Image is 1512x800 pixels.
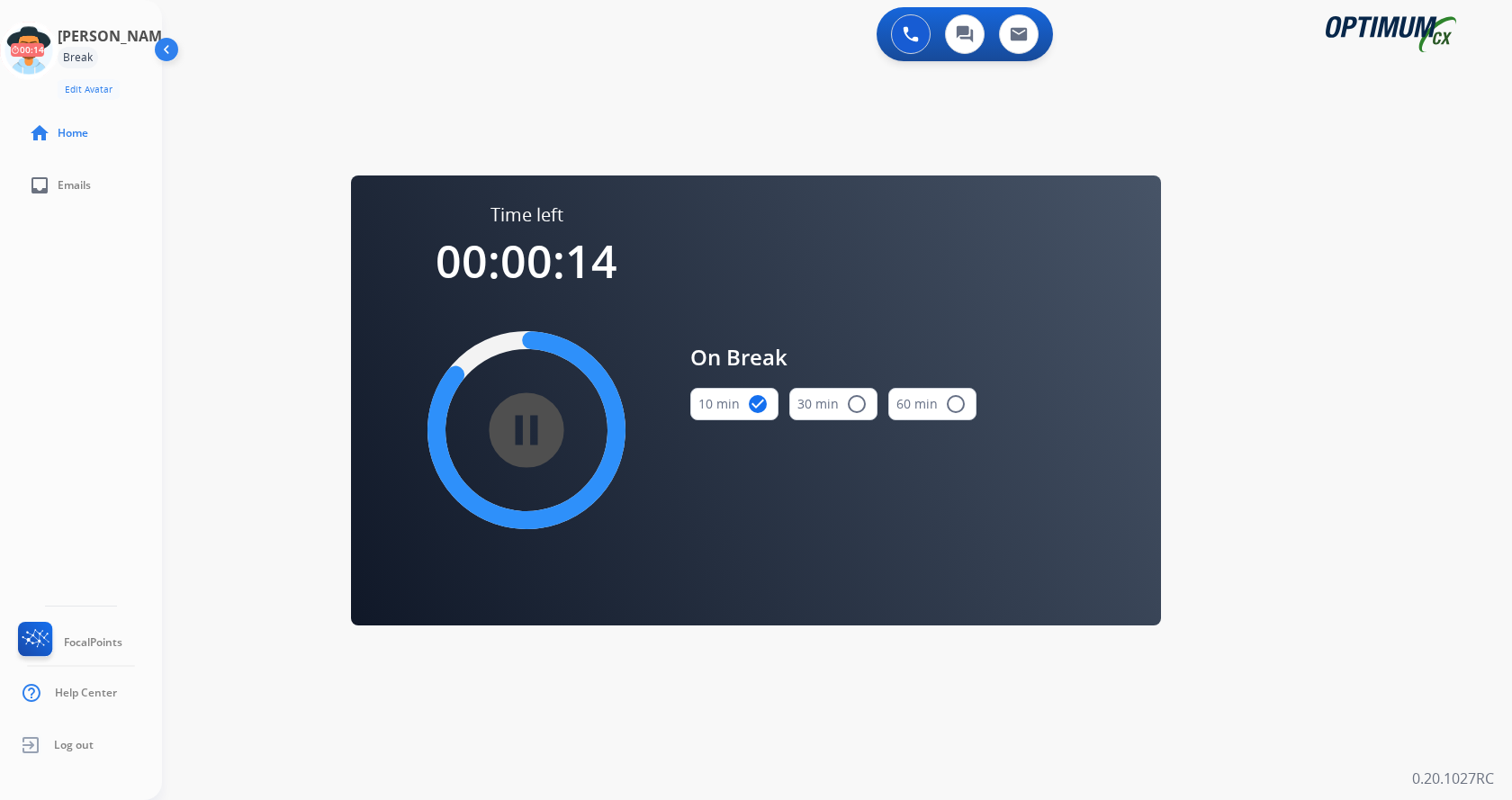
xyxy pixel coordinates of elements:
mat-icon: radio_button_unchecked [945,393,967,415]
span: Log out [54,738,94,752]
span: Time left [490,202,563,228]
mat-icon: home [29,122,50,144]
mat-icon: check_circle [747,393,769,415]
h3: [PERSON_NAME] [58,25,175,47]
span: FocalPoints [64,635,122,650]
span: On Break [690,341,976,373]
button: 60 min [888,388,976,420]
button: Edit Avatar [58,79,120,100]
p: 0.20.1027RC [1412,768,1494,789]
span: 00:00:14 [436,230,617,292]
a: FocalPoints [14,622,122,663]
mat-icon: radio_button_unchecked [846,393,868,415]
button: 10 min [690,388,778,420]
span: Home [58,126,88,140]
span: Help Center [55,686,117,700]
mat-icon: pause_circle_filled [516,419,537,441]
button: 30 min [789,388,877,420]
mat-icon: inbox [29,175,50,196]
span: Emails [58,178,91,193]
div: Break [58,47,98,68]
